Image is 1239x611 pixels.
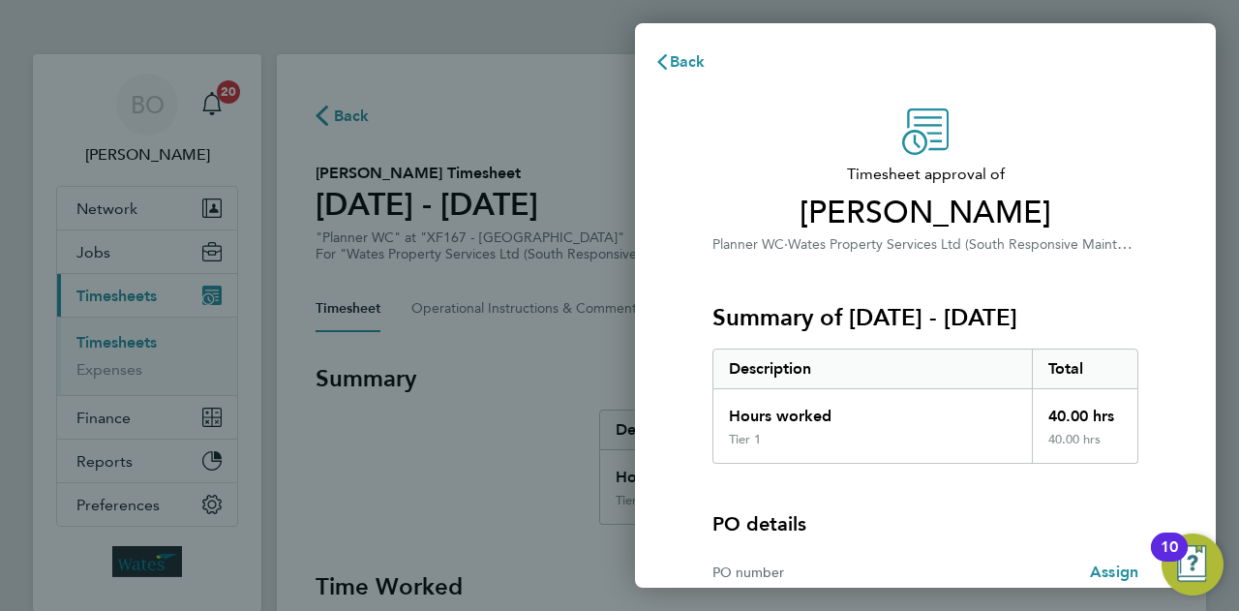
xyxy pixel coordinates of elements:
[712,194,1138,232] span: [PERSON_NAME]
[713,350,1032,388] div: Description
[784,236,788,253] span: ·
[635,43,725,81] button: Back
[729,432,761,447] div: Tier 1
[1090,563,1138,581] span: Assign
[1032,350,1138,388] div: Total
[1161,547,1178,572] div: 10
[712,561,925,584] div: PO number
[712,163,1138,186] span: Timesheet approval of
[1162,534,1224,596] button: Open Resource Center, 10 new notifications
[712,349,1138,464] div: Summary of 02 - 08 Aug 2025
[1090,561,1138,584] a: Assign
[713,389,1032,432] div: Hours worked
[1032,432,1138,463] div: 40.00 hrs
[670,52,706,71] span: Back
[1032,389,1138,432] div: 40.00 hrs
[712,302,1138,333] h3: Summary of [DATE] - [DATE]
[712,510,806,537] h4: PO details
[788,234,1165,253] span: Wates Property Services Ltd (South Responsive Maintenance)
[712,236,784,253] span: Planner WC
